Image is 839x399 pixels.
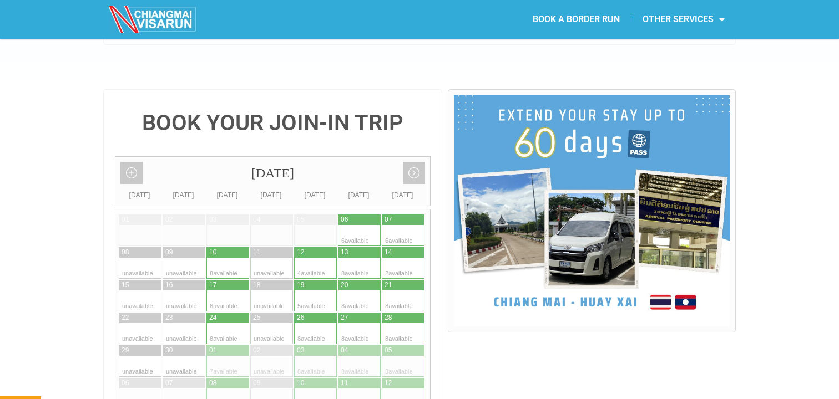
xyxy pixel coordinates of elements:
div: 16 [165,280,173,290]
div: 15 [122,280,129,290]
div: [DATE] [337,190,381,201]
div: 20 [341,280,348,290]
div: 10 [209,248,216,257]
div: 24 [209,313,216,323]
div: [DATE] [115,157,430,190]
div: 14 [385,248,392,257]
div: 07 [165,378,173,388]
div: 27 [341,313,348,323]
div: 22 [122,313,129,323]
div: [DATE] [161,190,205,201]
div: 07 [385,215,392,224]
div: 05 [297,215,304,224]
div: 12 [297,248,304,257]
div: 19 [297,280,304,290]
div: 02 [253,346,260,355]
div: [DATE] [205,190,249,201]
div: 06 [122,378,129,388]
div: 25 [253,313,260,323]
a: BOOK A BORDER RUN [522,7,631,32]
div: 30 [165,346,173,355]
div: 11 [341,378,348,388]
div: [DATE] [118,190,161,201]
div: 01 [209,346,216,355]
div: 28 [385,313,392,323]
div: 08 [122,248,129,257]
a: OTHER SERVICES [631,7,736,32]
div: 02 [165,215,173,224]
div: 05 [385,346,392,355]
div: 04 [253,215,260,224]
div: 08 [209,378,216,388]
div: 29 [122,346,129,355]
div: [DATE] [293,190,337,201]
div: [DATE] [381,190,424,201]
div: 03 [209,215,216,224]
div: 03 [297,346,304,355]
div: 23 [165,313,173,323]
div: 12 [385,378,392,388]
div: 09 [253,378,260,388]
div: 06 [341,215,348,224]
div: [DATE] [249,190,293,201]
div: 09 [165,248,173,257]
h4: BOOK YOUR JOIN-IN TRIP [115,112,431,134]
div: 21 [385,280,392,290]
div: 11 [253,248,260,257]
div: 13 [341,248,348,257]
div: 26 [297,313,304,323]
div: 04 [341,346,348,355]
div: 18 [253,280,260,290]
div: 10 [297,378,304,388]
nav: Menu [419,7,736,32]
div: 01 [122,215,129,224]
div: 17 [209,280,216,290]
